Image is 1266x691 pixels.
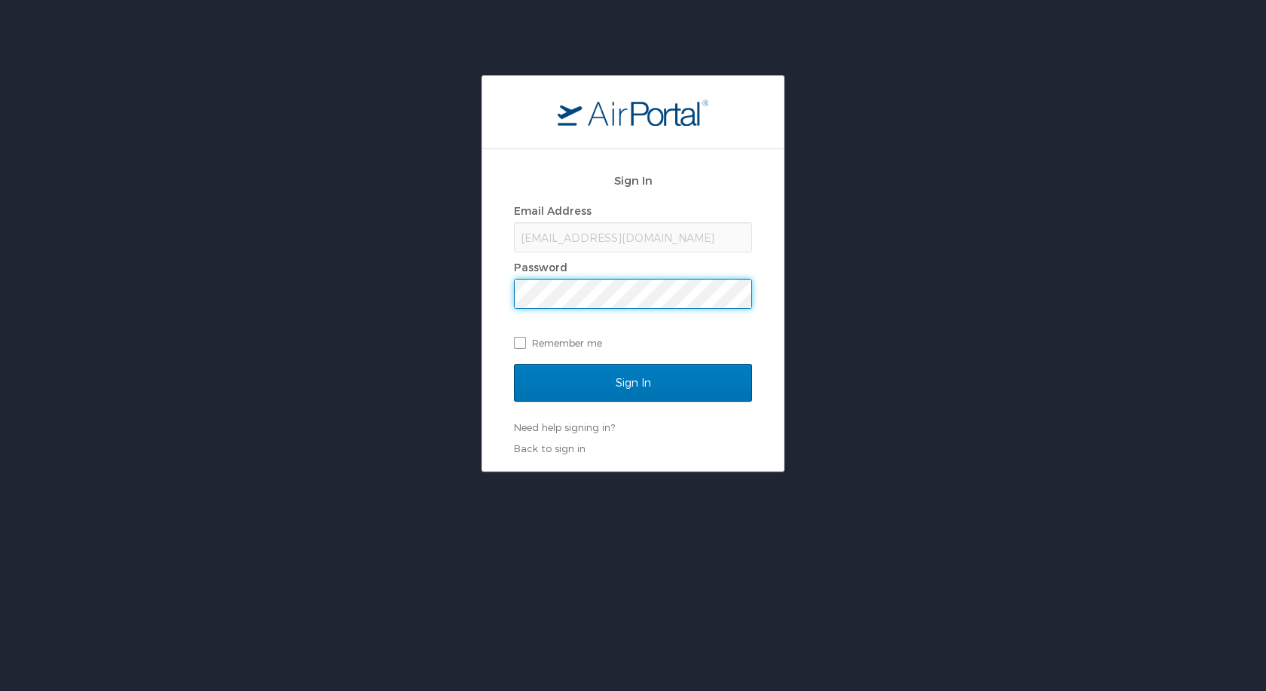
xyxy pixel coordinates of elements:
[514,332,752,354] label: Remember me
[514,261,567,274] label: Password
[514,421,615,433] a: Need help signing in?
[514,204,592,217] label: Email Address
[514,442,586,454] a: Back to sign in
[558,99,708,126] img: logo
[514,364,752,402] input: Sign In
[514,172,752,189] h2: Sign In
